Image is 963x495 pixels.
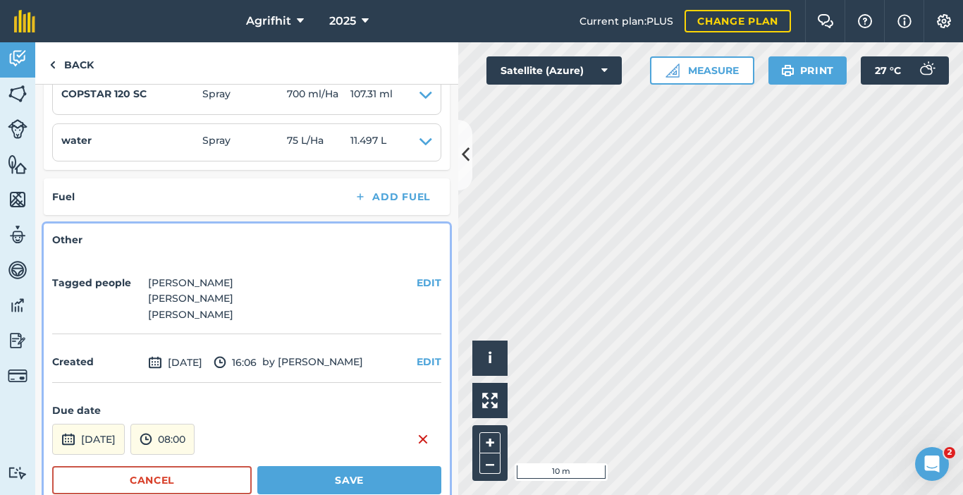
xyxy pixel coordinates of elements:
[287,133,350,152] span: 75 L / Ha
[897,13,912,30] img: svg+xml;base64,PHN2ZyB4bWxucz0iaHR0cDovL3d3dy53My5vcmcvMjAwMC9zdmciIHdpZHRoPSIxNyIgaGVpZ2h0PSIxNy...
[35,42,108,84] a: Back
[479,453,501,474] button: –
[52,403,441,418] h4: Due date
[8,466,27,479] img: svg+xml;base64,PD94bWwgdmVyc2lvbj0iMS4wIiBlbmNvZGluZz0idXRmLTgiPz4KPCEtLSBHZW5lcmF0b3I6IEFkb2JlIE...
[8,119,27,139] img: svg+xml;base64,PD94bWwgdmVyc2lvbj0iMS4wIiBlbmNvZGluZz0idXRmLTgiPz4KPCEtLSBHZW5lcmF0b3I6IEFkb2JlIE...
[650,56,754,85] button: Measure
[52,466,252,494] button: Cancel
[861,56,949,85] button: 27 °C
[482,393,498,408] img: Four arrows, one pointing top left, one top right, one bottom right and the last bottom left
[8,48,27,69] img: svg+xml;base64,PD94bWwgdmVyc2lvbj0iMS4wIiBlbmNvZGluZz0idXRmLTgiPz4KPCEtLSBHZW5lcmF0b3I6IEFkb2JlIE...
[8,295,27,316] img: svg+xml;base64,PD94bWwgdmVyc2lvbj0iMS4wIiBlbmNvZGluZz0idXRmLTgiPz4KPCEtLSBHZW5lcmF0b3I6IEFkb2JlIE...
[246,13,291,30] span: Agrifhit
[685,10,791,32] a: Change plan
[817,14,834,28] img: Two speech bubbles overlapping with the left bubble in the forefront
[857,14,873,28] img: A question mark icon
[61,431,75,448] img: svg+xml;base64,PD94bWwgdmVyc2lvbj0iMS4wIiBlbmNvZGluZz0idXRmLTgiPz4KPCEtLSBHZW5lcmF0b3I6IEFkb2JlIE...
[875,56,901,85] span: 27 ° C
[417,275,441,291] button: EDIT
[148,354,162,371] img: svg+xml;base64,PD94bWwgdmVyc2lvbj0iMS4wIiBlbmNvZGluZz0idXRmLTgiPz4KPCEtLSBHZW5lcmF0b3I6IEFkb2JlIE...
[781,62,795,79] img: svg+xml;base64,PHN2ZyB4bWxucz0iaHR0cDovL3d3dy53My5vcmcvMjAwMC9zdmciIHdpZHRoPSIxOSIgaGVpZ2h0PSIyNC...
[148,307,233,322] li: [PERSON_NAME]
[52,343,441,383] div: by [PERSON_NAME]
[130,424,195,455] button: 08:00
[61,86,202,102] h4: COPSTAR 120 SC
[214,354,257,371] span: 16:06
[14,10,35,32] img: fieldmargin Logo
[8,189,27,210] img: svg+xml;base64,PHN2ZyB4bWxucz0iaHR0cDovL3d3dy53My5vcmcvMjAwMC9zdmciIHdpZHRoPSI1NiIgaGVpZ2h0PSI2MC...
[936,14,952,28] img: A cog icon
[148,275,233,291] li: [PERSON_NAME]
[214,354,226,371] img: svg+xml;base64,PD94bWwgdmVyc2lvbj0iMS4wIiBlbmNvZGluZz0idXRmLTgiPz4KPCEtLSBHZW5lcmF0b3I6IEFkb2JlIE...
[257,466,441,494] button: Save
[8,330,27,351] img: svg+xml;base64,PD94bWwgdmVyc2lvbj0iMS4wIiBlbmNvZGluZz0idXRmLTgiPz4KPCEtLSBHZW5lcmF0b3I6IEFkb2JlIE...
[350,133,386,152] span: 11.497 L
[148,354,202,371] span: [DATE]
[52,424,125,455] button: [DATE]
[8,83,27,104] img: svg+xml;base64,PHN2ZyB4bWxucz0iaHR0cDovL3d3dy53My5vcmcvMjAwMC9zdmciIHdpZHRoPSI1NiIgaGVpZ2h0PSI2MC...
[52,189,75,204] h4: Fuel
[52,354,142,369] h4: Created
[768,56,847,85] button: Print
[915,447,949,481] iframe: Intercom live chat
[61,133,202,148] h4: water
[52,232,441,248] h4: Other
[8,259,27,281] img: svg+xml;base64,PD94bWwgdmVyc2lvbj0iMS4wIiBlbmNvZGluZz0idXRmLTgiPz4KPCEtLSBHZW5lcmF0b3I6IEFkb2JlIE...
[8,154,27,175] img: svg+xml;base64,PHN2ZyB4bWxucz0iaHR0cDovL3d3dy53My5vcmcvMjAwMC9zdmciIHdpZHRoPSI1NiIgaGVpZ2h0PSI2MC...
[912,56,940,85] img: svg+xml;base64,PD94bWwgdmVyc2lvbj0iMS4wIiBlbmNvZGluZz0idXRmLTgiPz4KPCEtLSBHZW5lcmF0b3I6IEFkb2JlIE...
[488,349,492,367] span: i
[479,432,501,453] button: +
[472,341,508,376] button: i
[148,291,233,306] li: [PERSON_NAME]
[202,133,287,152] span: Spray
[417,431,429,448] img: svg+xml;base64,PHN2ZyB4bWxucz0iaHR0cDovL3d3dy53My5vcmcvMjAwMC9zdmciIHdpZHRoPSIxNiIgaGVpZ2h0PSIyNC...
[140,431,152,448] img: svg+xml;base64,PD94bWwgdmVyc2lvbj0iMS4wIiBlbmNvZGluZz0idXRmLTgiPz4KPCEtLSBHZW5lcmF0b3I6IEFkb2JlIE...
[343,187,441,207] button: Add Fuel
[8,224,27,245] img: svg+xml;base64,PD94bWwgdmVyc2lvbj0iMS4wIiBlbmNvZGluZz0idXRmLTgiPz4KPCEtLSBHZW5lcmF0b3I6IEFkb2JlIE...
[579,13,673,29] span: Current plan : PLUS
[665,63,680,78] img: Ruler icon
[61,133,432,152] summary: waterSpray75 L/Ha11.497 L
[61,86,432,106] summary: COPSTAR 120 SCSpray700 ml/Ha107.31 ml
[8,366,27,386] img: svg+xml;base64,PD94bWwgdmVyc2lvbj0iMS4wIiBlbmNvZGluZz0idXRmLTgiPz4KPCEtLSBHZW5lcmF0b3I6IEFkb2JlIE...
[329,13,356,30] span: 2025
[417,354,441,369] button: EDIT
[944,447,955,458] span: 2
[287,86,350,106] span: 700 ml / Ha
[202,86,287,106] span: Spray
[49,56,56,73] img: svg+xml;base64,PHN2ZyB4bWxucz0iaHR0cDovL3d3dy53My5vcmcvMjAwMC9zdmciIHdpZHRoPSI5IiBoZWlnaHQ9IjI0Ii...
[350,86,393,106] span: 107.31 ml
[486,56,622,85] button: Satellite (Azure)
[52,275,142,291] h4: Tagged people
